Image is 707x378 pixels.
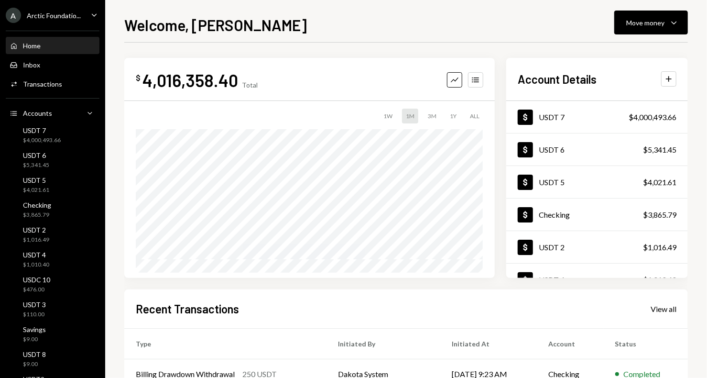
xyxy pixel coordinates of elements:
[539,112,565,122] div: USDT 7
[643,209,676,221] div: $3,865.79
[506,101,688,133] a: USDT 7$4,000,493.66
[629,111,676,123] div: $4,000,493.66
[539,275,565,284] div: USDT 4
[23,109,52,117] div: Accounts
[506,166,688,198] a: USDT 5$4,021.61
[124,15,307,34] h1: Welcome, [PERSON_NAME]
[6,173,99,196] a: USDT 5$4,021.61
[23,176,49,184] div: USDT 5
[6,104,99,122] a: Accounts
[506,133,688,166] a: USDT 6$5,341.45
[651,303,676,314] a: View all
[506,199,688,231] a: Checking$3,865.79
[6,75,99,92] a: Transactions
[23,151,49,159] div: USDT 6
[6,248,99,271] a: USDT 4$1,010.40
[23,201,51,209] div: Checking
[23,276,50,284] div: USDC 10
[651,304,676,314] div: View all
[424,109,440,123] div: 3M
[539,178,565,187] div: USDT 5
[23,226,49,234] div: USDT 2
[518,71,597,87] h2: Account Details
[6,322,99,345] a: Savings$9.00
[23,161,49,169] div: $5,341.45
[23,286,50,294] div: $476.00
[643,177,676,188] div: $4,021.61
[23,360,46,368] div: $9.00
[27,11,81,20] div: Arctic Foundatio...
[23,61,40,69] div: Inbox
[626,18,664,28] div: Move money
[23,136,61,145] div: $4,000,493.66
[6,148,99,171] a: USDT 6$5,341.45
[643,242,676,253] div: $1,016.49
[466,109,483,123] div: ALL
[380,109,396,123] div: 1W
[643,144,676,156] div: $5,341.45
[6,273,99,296] a: USDC 10$476.00
[23,325,46,334] div: Savings
[23,261,49,269] div: $1,010.40
[6,223,99,246] a: USDT 2$1,016.49
[23,186,49,194] div: $4,021.61
[6,37,99,54] a: Home
[539,210,570,219] div: Checking
[6,123,99,146] a: USDT 7$4,000,493.66
[23,251,49,259] div: USDT 4
[23,350,46,358] div: USDT 8
[506,264,688,296] a: USDT 4$1,010.40
[23,42,41,50] div: Home
[539,243,565,252] div: USDT 2
[23,300,46,309] div: USDT 3
[6,298,99,321] a: USDT 3$110.00
[6,8,21,23] div: A
[6,56,99,73] a: Inbox
[643,274,676,286] div: $1,010.40
[506,231,688,263] a: USDT 2$1,016.49
[440,328,537,359] th: Initiated At
[614,11,688,34] button: Move money
[539,145,565,154] div: USDT 6
[242,81,258,89] div: Total
[23,236,49,244] div: $1,016.49
[6,347,99,370] a: USDT 8$9.00
[124,328,326,359] th: Type
[23,80,62,88] div: Transactions
[446,109,460,123] div: 1Y
[402,109,418,123] div: 1M
[136,301,239,317] h2: Recent Transactions
[23,211,51,219] div: $3,865.79
[6,198,99,221] a: Checking$3,865.79
[142,69,238,91] div: 4,016,358.40
[23,335,46,344] div: $9.00
[604,328,688,359] th: Status
[136,73,141,83] div: $
[23,126,61,134] div: USDT 7
[326,328,440,359] th: Initiated By
[23,311,46,319] div: $110.00
[537,328,603,359] th: Account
